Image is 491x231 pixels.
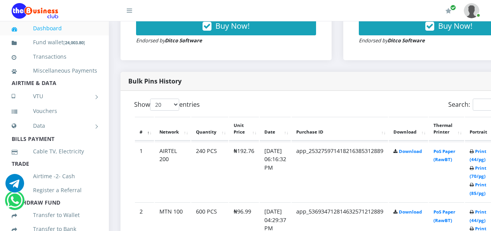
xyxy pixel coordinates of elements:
strong: Bulk Pins History [128,77,182,85]
th: Quantity: activate to sort column ascending [191,117,228,141]
span: Buy Now! [438,21,472,31]
td: AIRTEL 200 [155,142,190,202]
span: Renew/Upgrade Subscription [450,5,456,10]
td: 240 PCS [191,142,228,202]
a: Print (85/pg) [470,182,486,196]
td: app_253275971418216385312889 [292,142,388,202]
label: Show entries [134,99,200,111]
button: Buy Now! [136,17,316,35]
span: Buy Now! [215,21,250,31]
a: Print (44/pg) [470,148,486,163]
th: #: activate to sort column descending [135,117,154,141]
img: User [464,3,479,18]
small: Endorsed by [136,37,202,44]
a: VTU [12,87,97,106]
th: Download: activate to sort column ascending [389,117,428,141]
td: ₦192.76 [229,142,259,202]
i: Renew/Upgrade Subscription [446,8,451,14]
td: 1 [135,142,154,202]
a: Vouchers [12,102,97,120]
a: Chat for support [5,180,24,193]
select: Showentries [150,99,179,111]
th: Purchase ID: activate to sort column ascending [292,117,388,141]
a: Transfer to Wallet [12,206,97,224]
a: Fund wallet[24,003.80] [12,33,97,52]
strong: Ditco Software [165,37,202,44]
a: Register a Referral [12,181,97,199]
a: Transactions [12,48,97,66]
small: [ ] [63,40,85,45]
a: Download [399,209,422,215]
a: Print (70/pg) [470,165,486,179]
a: Chat for support [7,197,23,210]
th: Unit Price: activate to sort column ascending [229,117,259,141]
a: Miscellaneous Payments [12,62,97,80]
th: Network: activate to sort column ascending [155,117,190,141]
a: PoS Paper (RawBT) [433,148,455,163]
b: 24,003.80 [65,40,84,45]
a: Cable TV, Electricity [12,142,97,160]
small: Endorsed by [359,37,425,44]
th: Date: activate to sort column ascending [260,117,291,141]
a: Download [399,148,422,154]
strong: Ditco Software [388,37,425,44]
a: Dashboard [12,19,97,37]
a: Data [12,116,97,135]
td: [DATE] 06:16:32 PM [260,142,291,202]
a: PoS Paper (RawBT) [433,209,455,223]
img: Logo [12,3,58,19]
a: Print (44/pg) [470,209,486,223]
th: Thermal Printer: activate to sort column ascending [429,117,464,141]
a: Airtime -2- Cash [12,167,97,185]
